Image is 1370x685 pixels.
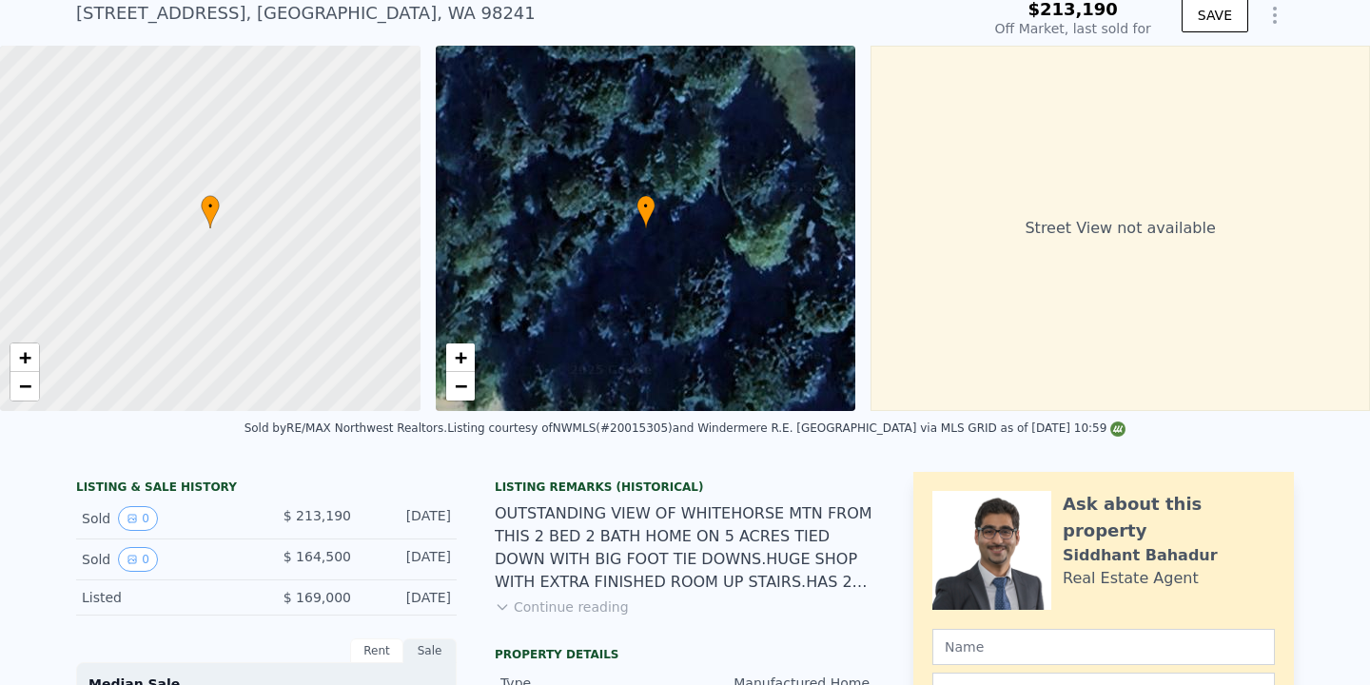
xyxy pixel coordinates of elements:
[995,19,1151,38] div: Off Market, last sold for
[495,597,629,616] button: Continue reading
[495,647,875,662] div: Property details
[454,374,466,398] span: −
[1063,567,1199,590] div: Real Estate Agent
[76,479,457,499] div: LISTING & SALE HISTORY
[201,195,220,228] div: •
[10,372,39,401] a: Zoom out
[454,345,466,369] span: +
[82,547,251,572] div: Sold
[495,502,875,594] div: OUTSTANDING VIEW OF WHITEHORSE MTN FROM THIS 2 BED 2 BATH HOME ON 5 ACRES TIED DOWN WITH BIG FOOT...
[19,374,31,398] span: −
[284,508,351,523] span: $ 213,190
[403,638,457,663] div: Sale
[245,421,447,435] div: Sold by RE/MAX Northwest Realtors .
[366,547,451,572] div: [DATE]
[366,588,451,607] div: [DATE]
[10,343,39,372] a: Zoom in
[118,547,158,572] button: View historical data
[19,345,31,369] span: +
[366,506,451,531] div: [DATE]
[636,195,656,228] div: •
[447,421,1125,435] div: Listing courtesy of NWMLS (#20015305) and Windermere R.E. [GEOGRAPHIC_DATA] via MLS GRID as of [D...
[1110,421,1125,437] img: NWMLS Logo
[446,343,475,372] a: Zoom in
[446,372,475,401] a: Zoom out
[284,549,351,564] span: $ 164,500
[201,198,220,215] span: •
[118,506,158,531] button: View historical data
[1063,544,1218,567] div: Siddhant Bahadur
[82,506,251,531] div: Sold
[350,638,403,663] div: Rent
[932,629,1275,665] input: Name
[284,590,351,605] span: $ 169,000
[495,479,875,495] div: Listing Remarks (Historical)
[1063,491,1275,544] div: Ask about this property
[871,46,1370,411] div: Street View not available
[82,588,251,607] div: Listed
[636,198,656,215] span: •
